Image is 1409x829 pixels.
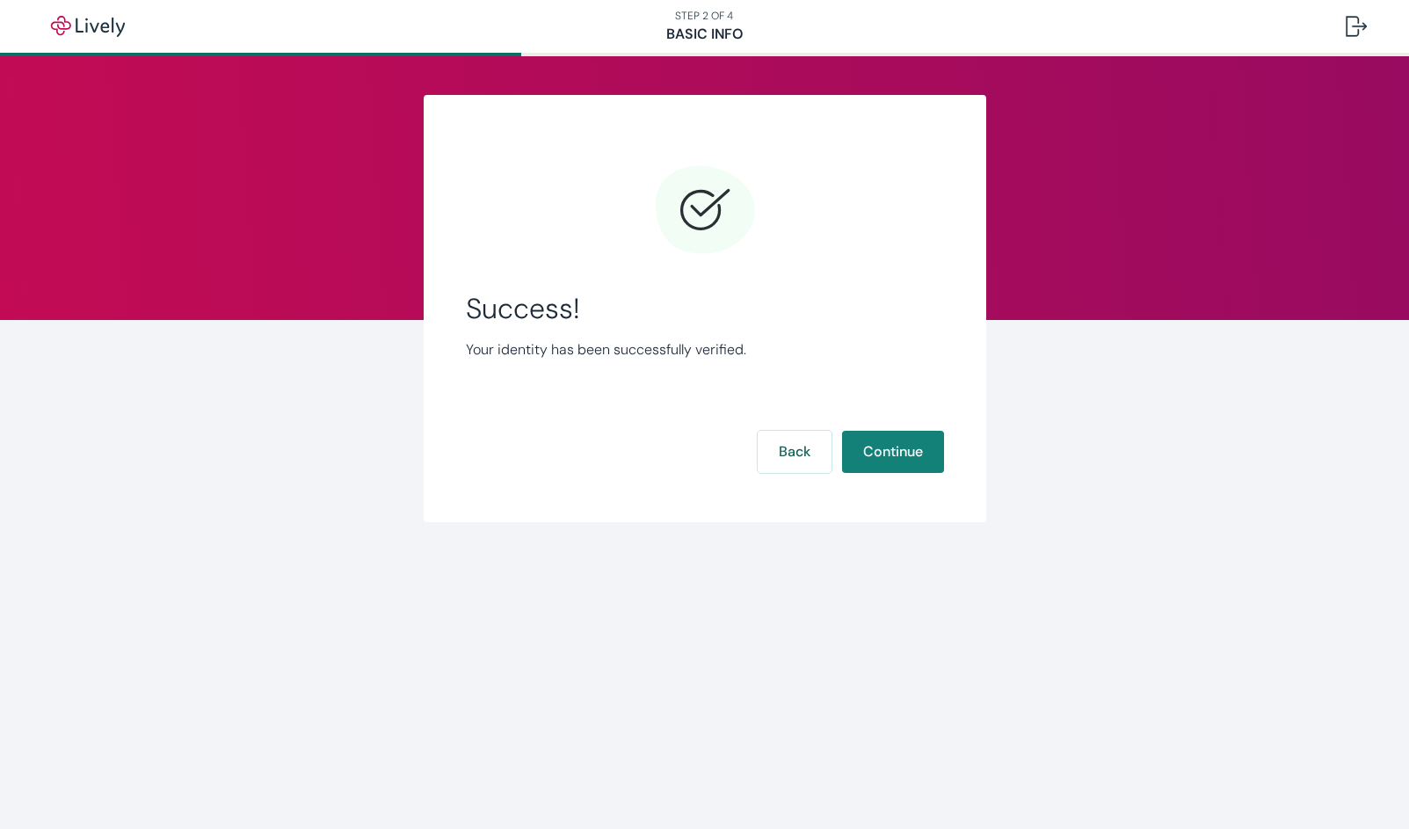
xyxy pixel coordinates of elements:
svg: Checkmark icon [652,158,758,264]
button: Back [758,431,832,473]
button: Log out [1332,5,1381,47]
p: Your identity has been successfully verified. [466,339,944,360]
img: Lively [39,16,137,37]
button: Continue [842,431,944,473]
span: Success! [466,292,944,325]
